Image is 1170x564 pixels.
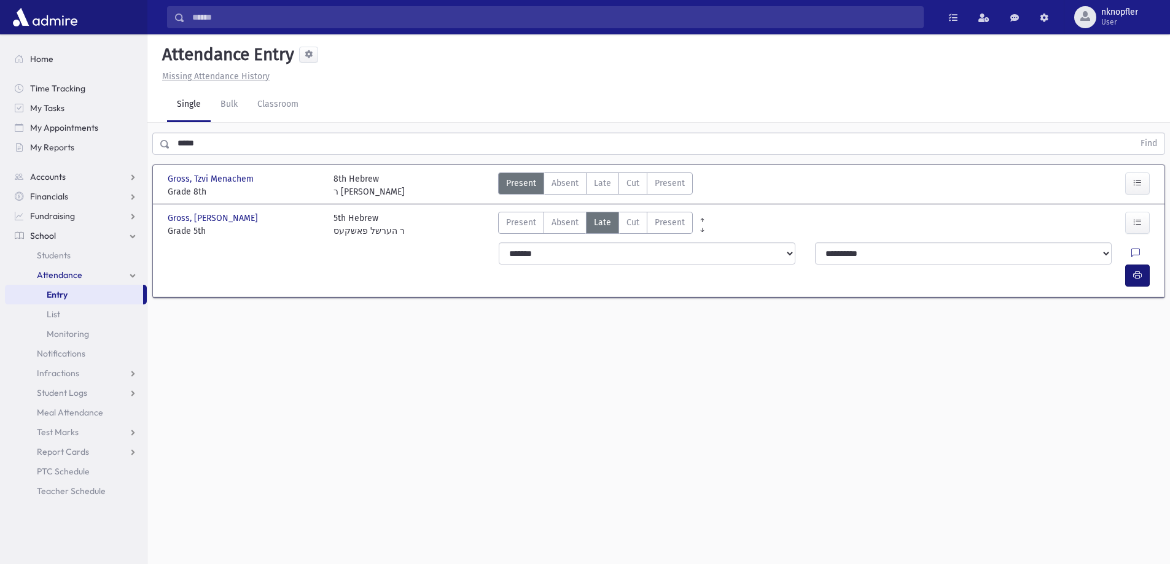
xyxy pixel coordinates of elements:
[30,191,68,202] span: Financials
[37,368,79,379] span: Infractions
[168,185,321,198] span: Grade 8th
[167,88,211,122] a: Single
[30,83,85,94] span: Time Tracking
[248,88,308,122] a: Classroom
[37,407,103,418] span: Meal Attendance
[30,171,66,182] span: Accounts
[37,466,90,477] span: PTC Schedule
[30,230,56,241] span: School
[5,422,147,442] a: Test Marks
[498,212,693,238] div: AttTypes
[5,324,147,344] a: Monitoring
[37,387,87,398] span: Student Logs
[5,79,147,98] a: Time Tracking
[506,216,536,229] span: Present
[5,137,147,157] a: My Reports
[552,177,579,190] span: Absent
[626,177,639,190] span: Cut
[30,211,75,222] span: Fundraising
[594,216,611,229] span: Late
[333,212,405,238] div: 5th Hebrew ר הערשל פאשקעס
[5,363,147,383] a: Infractions
[37,269,82,280] span: Attendance
[37,485,106,496] span: Teacher Schedule
[333,172,405,198] div: 8th Hebrew ר [PERSON_NAME]
[30,102,64,114] span: My Tasks
[168,212,260,225] span: Gross, [PERSON_NAME]
[37,446,89,457] span: Report Cards
[10,5,80,29] img: AdmirePro
[655,177,685,190] span: Present
[47,309,60,320] span: List
[5,206,147,226] a: Fundraising
[157,71,270,82] a: Missing Attendance History
[5,167,147,187] a: Accounts
[37,348,85,359] span: Notifications
[5,442,147,462] a: Report Cards
[5,304,147,324] a: List
[5,403,147,422] a: Meal Attendance
[30,53,53,64] span: Home
[5,187,147,206] a: Financials
[5,118,147,137] a: My Appointments
[168,172,256,185] span: Gross, Tzvi Menachem
[5,265,147,285] a: Attendance
[211,88,248,122] a: Bulk
[37,427,79,438] span: Test Marks
[5,481,147,501] a: Teacher Schedule
[185,6,923,28] input: Search
[5,383,147,403] a: Student Logs
[5,462,147,481] a: PTC Schedule
[655,216,685,229] span: Present
[594,177,611,190] span: Late
[1101,17,1138,27] span: User
[5,245,147,265] a: Students
[626,216,639,229] span: Cut
[498,172,693,198] div: AttTypes
[506,177,536,190] span: Present
[30,142,74,153] span: My Reports
[162,71,270,82] u: Missing Attendance History
[5,285,143,304] a: Entry
[47,289,68,300] span: Entry
[552,216,579,229] span: Absent
[1101,7,1138,17] span: nknopfler
[1133,133,1164,154] button: Find
[5,98,147,118] a: My Tasks
[168,225,321,238] span: Grade 5th
[5,226,147,245] a: School
[157,44,294,65] h5: Attendance Entry
[47,328,89,339] span: Monitoring
[37,250,71,261] span: Students
[30,122,98,133] span: My Appointments
[5,344,147,363] a: Notifications
[5,49,147,69] a: Home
